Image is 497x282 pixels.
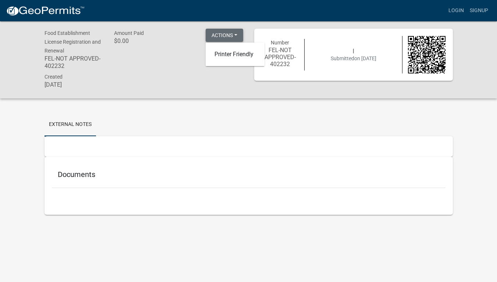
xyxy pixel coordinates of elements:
[271,40,289,46] span: Number
[45,55,103,69] h6: FEL-NOT APPROVED-402232
[262,47,299,68] h6: FEL-NOT APPROVED-402232
[353,48,354,54] span: |
[206,46,265,63] a: Printer Friendly
[45,74,63,80] span: Created
[408,36,445,73] img: QR code
[467,4,491,18] a: Signup
[206,29,243,42] button: Actions
[331,55,376,61] span: Submitted on [DATE]
[114,30,144,36] span: Amount Paid
[206,43,265,66] div: Actions
[445,4,467,18] a: Login
[45,81,103,88] h6: [DATE]
[45,30,101,54] span: Food Establishment License Registration and Renewal
[45,113,96,137] a: External Notes
[114,37,173,44] h6: $0.00
[58,170,440,179] h5: Documents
